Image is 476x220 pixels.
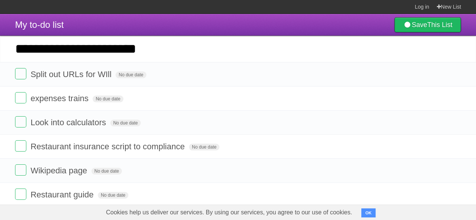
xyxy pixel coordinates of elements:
span: Cookies help us deliver our services. By using our services, you agree to our use of cookies. [99,205,360,220]
span: No due date [98,192,128,199]
span: No due date [189,144,219,150]
span: No due date [91,168,122,174]
label: Done [15,164,26,176]
label: Done [15,116,26,127]
label: Done [15,140,26,152]
span: No due date [116,71,146,78]
span: Look into calculators [30,118,108,127]
label: Done [15,92,26,103]
span: expenses trains [30,94,90,103]
label: Done [15,188,26,200]
span: Restaurant insurance script to compliance [30,142,187,151]
label: Done [15,68,26,79]
span: Split out URLs for WIll [30,70,113,79]
button: OK [361,208,376,217]
a: SaveThis List [394,17,461,32]
span: Restaurant guide [30,190,96,199]
b: This List [427,21,452,29]
span: No due date [110,120,141,126]
span: No due date [93,96,123,102]
span: Wikipedia page [30,166,89,175]
span: My to-do list [15,20,64,30]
